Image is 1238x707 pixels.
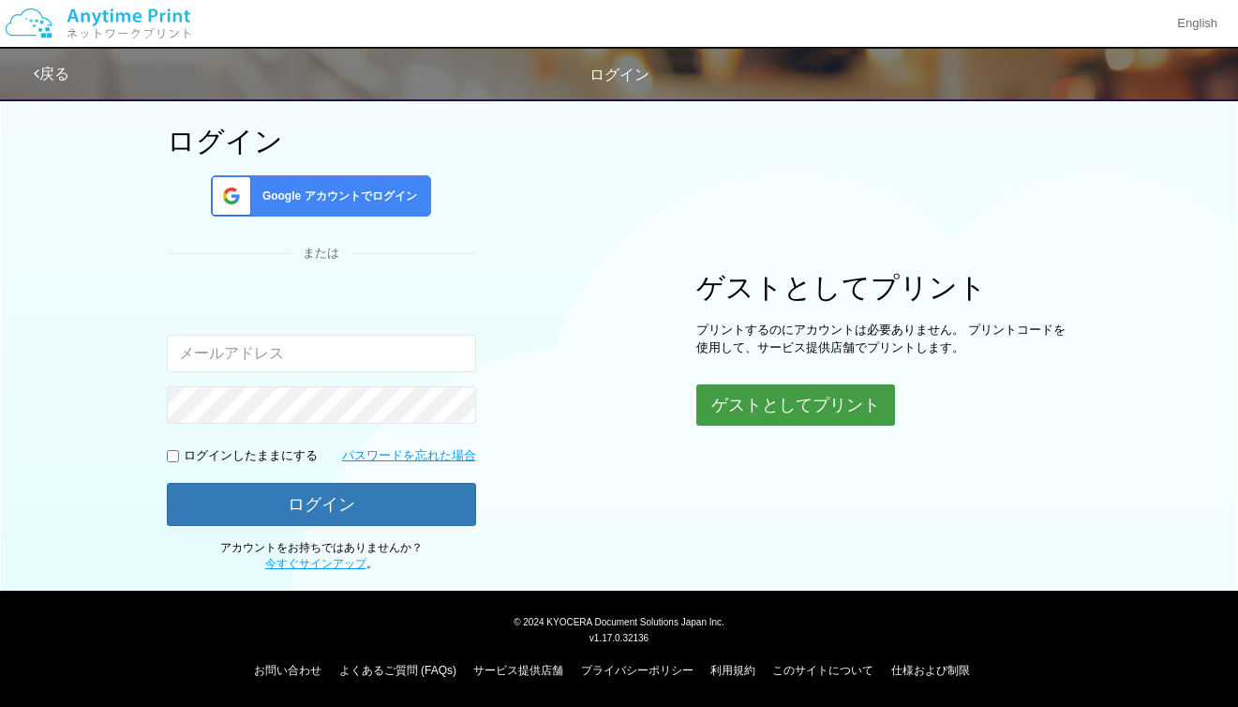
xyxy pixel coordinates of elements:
a: サービス提供店舗 [473,664,563,677]
div: または [167,245,476,263]
span: ログイン [589,67,649,83]
a: 今すぐサインアップ [265,557,366,570]
p: ログインしたままにする [184,447,318,465]
a: このサイトについて [772,664,873,677]
span: 。 [265,557,378,570]
span: © 2024 KYOCERA Document Solutions Japan Inc. [514,615,724,627]
a: お問い合わせ [254,664,321,677]
a: よくあるご質問 (FAQs) [339,664,456,677]
a: 戻る [34,66,69,82]
button: ログイン [167,483,476,526]
a: 仕様および制限 [891,664,970,677]
input: メールアドレス [167,335,476,372]
button: ゲストとしてプリント [696,384,895,426]
h1: ログイン [167,126,476,157]
a: パスワードを忘れた場合 [342,447,476,465]
h1: ゲストとしてプリント [696,272,1071,303]
p: プリントするのにアカウントは必要ありません。 プリントコードを使用して、サービス提供店舗でプリントします。 [696,322,1071,356]
span: Google アカウントでログイン [255,188,417,204]
a: 利用規約 [710,664,755,677]
p: アカウントをお持ちではありませんか？ [167,540,476,572]
span: v1.17.0.32136 [589,632,649,643]
a: プライバシーポリシー [581,664,694,677]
